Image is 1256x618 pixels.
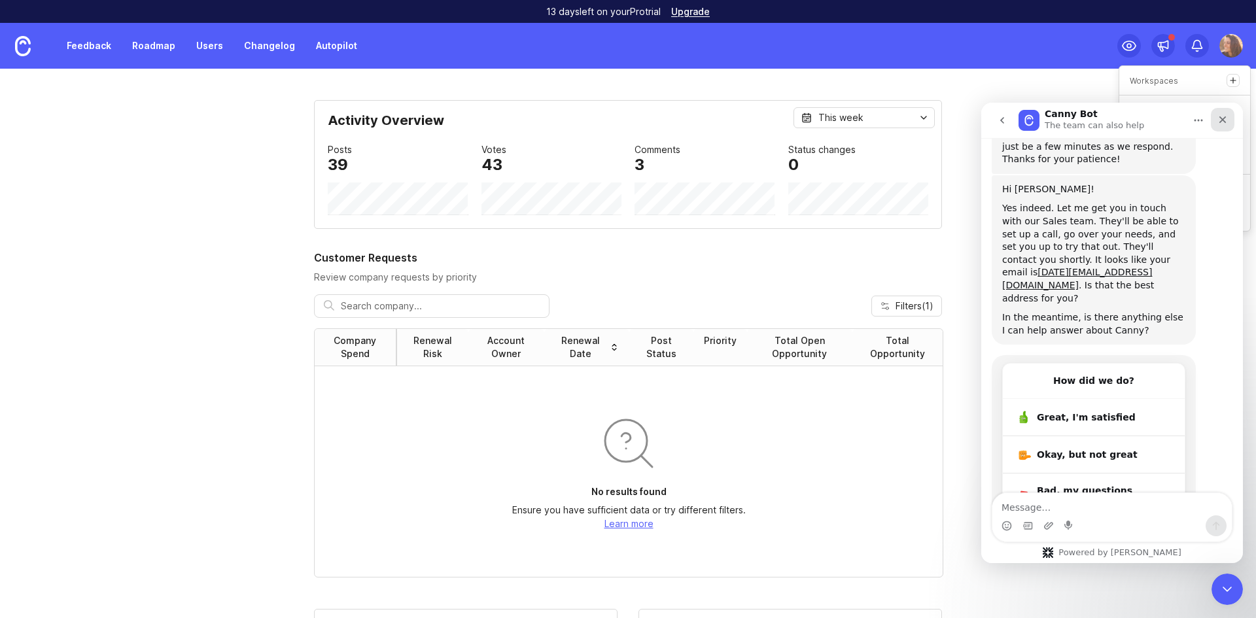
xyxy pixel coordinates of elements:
div: Posts [328,143,352,157]
div: Total Open Opportunity [758,334,842,360]
a: Feedback [59,34,119,58]
div: Account Owner [479,334,534,360]
h2: Customer Requests [314,250,942,266]
div: Post Status [640,334,683,360]
a: Users [188,34,231,58]
div: 3 [635,157,644,173]
a: Autopilot [308,34,365,58]
a: Changelog [236,34,303,58]
div: This week [818,111,863,125]
p: Workspaces [1130,75,1178,86]
a: Learn more [604,518,654,529]
div: 43 [481,157,502,173]
div: 0 [788,157,799,173]
span: Filters [896,300,933,313]
div: Renewal Risk [408,334,458,360]
a: Create a new workspace [1227,74,1240,87]
div: Votes [481,143,506,157]
iframe: Intercom live chat [981,103,1243,563]
a: Docs [1119,102,1250,123]
p: Ensure you have sufficient data or try different filters. [512,504,746,517]
div: Company Spend [325,334,385,360]
a: Roadmap [124,34,183,58]
div: Comments [635,143,680,157]
img: Lucia Bayon [1219,34,1243,58]
div: Renewal Date [555,334,606,360]
button: Filters(1) [871,296,942,317]
div: Total Opportunity [863,334,932,360]
input: Search company... [341,299,540,313]
p: No results found [591,485,667,498]
div: Status changes [788,143,856,157]
img: svg+xml;base64,PHN2ZyB3aWR0aD0iOTYiIGhlaWdodD0iOTYiIGZpbGw9Im5vbmUiIHhtbG5zPSJodHRwOi8vd3d3LnczLm... [597,412,660,475]
p: 13 days left on your Pro trial [546,5,661,18]
iframe: Intercom live chat [1212,574,1243,605]
img: Canny Home [15,36,31,56]
p: Review company requests by priority [314,271,942,284]
div: Priority [704,334,737,347]
span: ( 1 ) [922,300,933,311]
a: Upgrade [671,7,710,16]
div: 39 [328,157,348,173]
div: Activity Overview [328,114,928,137]
svg: toggle icon [913,112,934,123]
